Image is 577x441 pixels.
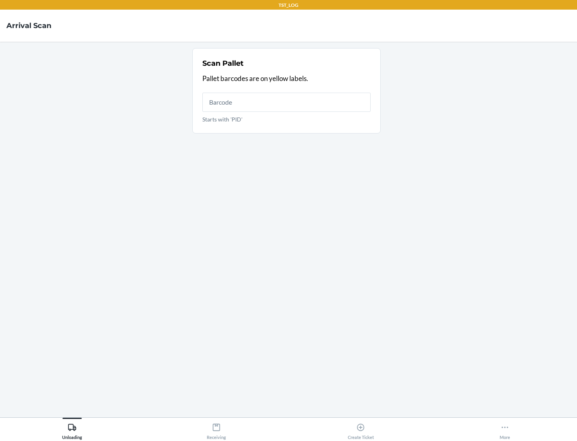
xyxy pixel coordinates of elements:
input: Starts with 'PID' [202,93,371,112]
div: More [500,420,510,440]
p: TST_LOG [278,2,299,9]
h2: Scan Pallet [202,58,244,69]
div: Receiving [207,420,226,440]
button: Create Ticket [288,418,433,440]
button: Receiving [144,418,288,440]
div: Unloading [62,420,82,440]
div: Create Ticket [348,420,374,440]
button: More [433,418,577,440]
p: Pallet barcodes are on yellow labels. [202,73,371,84]
p: Starts with 'PID' [202,115,371,123]
h4: Arrival Scan [6,20,51,31]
